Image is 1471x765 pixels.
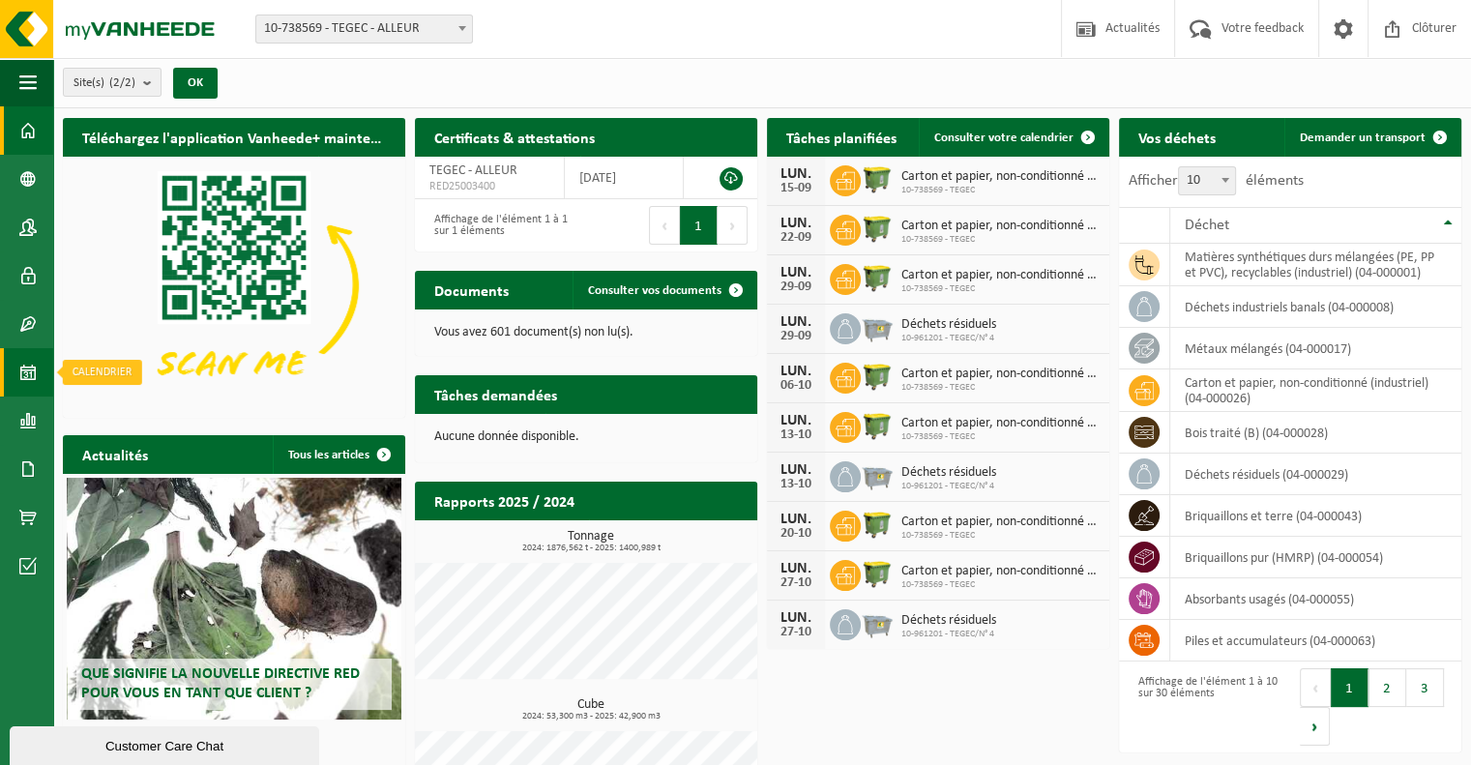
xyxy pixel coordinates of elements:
span: Site(s) [74,69,135,98]
button: Previous [649,206,680,245]
span: Déchets résiduels [901,613,996,629]
img: Download de VHEPlus App [63,157,405,414]
h2: Rapports 2025 / 2024 [415,482,594,519]
div: 27-10 [777,576,815,590]
span: Carton et papier, non-conditionné (industriel) [901,564,1100,579]
div: LUN. [777,265,815,280]
div: LUN. [777,610,815,626]
td: déchets résiduels (04-000029) [1170,454,1461,495]
button: OK [173,68,218,99]
div: 22-09 [777,231,815,245]
img: WB-1100-HPE-GN-50 [861,212,894,245]
div: 06-10 [777,379,815,393]
button: 3 [1406,668,1444,707]
button: Next [718,206,748,245]
a: Demander un transport [1284,118,1459,157]
h2: Vos déchets [1119,118,1235,156]
td: bois traité (B) (04-000028) [1170,412,1461,454]
span: Déchets résiduels [901,317,996,333]
span: Carton et papier, non-conditionné (industriel) [901,367,1100,382]
span: 10-738569 - TEGEC [901,185,1100,196]
td: [DATE] [565,157,684,199]
div: 15-09 [777,182,815,195]
span: Consulter votre calendrier [934,132,1074,144]
div: 13-10 [777,478,815,491]
h2: Tâches planifiées [767,118,916,156]
span: Carton et papier, non-conditionné (industriel) [901,219,1100,234]
div: 27-10 [777,626,815,639]
a: Consulter vos documents [573,271,755,309]
a: Que signifie la nouvelle directive RED pour vous en tant que client ? [67,478,402,720]
span: 10-961201 - TEGEC/N° 4 [901,333,996,344]
span: 10-738569 - TEGEC [901,579,1100,591]
button: 1 [1331,668,1368,707]
span: 10-738569 - TEGEC - ALLEUR [256,15,472,43]
span: 10 [1178,166,1236,195]
div: LUN. [777,166,815,182]
span: Que signifie la nouvelle directive RED pour vous en tant que client ? [81,666,360,700]
span: 10-738569 - TEGEC [901,283,1100,295]
td: métaux mélangés (04-000017) [1170,328,1461,369]
div: LUN. [777,364,815,379]
td: Piles et accumulateurs (04-000063) [1170,620,1461,662]
span: TEGEC - ALLEUR [429,163,517,178]
img: WB-2500-GAL-GY-04 [861,310,894,343]
td: briquaillons et terre (04-000043) [1170,495,1461,537]
p: Aucune donnée disponible. [434,430,738,444]
span: 10 [1179,167,1235,194]
button: Previous [1300,668,1331,707]
img: WB-1100-HPE-GN-50 [861,360,894,393]
div: LUN. [777,462,815,478]
img: WB-1100-HPE-GN-50 [861,162,894,195]
img: WB-2500-GAL-GY-04 [861,606,894,639]
h3: Cube [425,698,757,721]
td: carton et papier, non-conditionné (industriel) (04-000026) [1170,369,1461,412]
span: Carton et papier, non-conditionné (industriel) [901,169,1100,185]
span: Déchets résiduels [901,465,996,481]
span: 10-961201 - TEGEC/N° 4 [901,629,996,640]
h2: Téléchargez l'application Vanheede+ maintenant! [63,118,405,156]
div: 29-09 [777,330,815,343]
td: matières synthétiques durs mélangées (PE, PP et PVC), recyclables (industriel) (04-000001) [1170,244,1461,286]
count: (2/2) [109,76,135,89]
a: Consulter votre calendrier [919,118,1107,157]
img: WB-1100-HPE-GN-50 [861,261,894,294]
p: Vous avez 601 document(s) non lu(s). [434,326,738,339]
td: absorbants usagés (04-000055) [1170,578,1461,620]
img: WB-1100-HPE-GN-50 [861,508,894,541]
img: WB-1100-HPE-GN-50 [861,557,894,590]
a: Tous les articles [273,435,403,474]
h2: Actualités [63,435,167,473]
td: déchets industriels banals (04-000008) [1170,286,1461,328]
td: briquaillons pur (HMRP) (04-000054) [1170,537,1461,578]
img: WB-2500-GAL-GY-04 [861,458,894,491]
div: Affichage de l'élément 1 à 10 sur 30 éléments [1129,666,1280,748]
span: Carton et papier, non-conditionné (industriel) [901,416,1100,431]
span: 10-961201 - TEGEC/N° 4 [901,481,996,492]
a: Consulter les rapports [589,519,755,558]
h2: Tâches demandées [415,375,576,413]
button: 2 [1368,668,1406,707]
span: Déchet [1185,218,1229,233]
div: LUN. [777,314,815,330]
div: Affichage de l'élément 1 à 1 sur 1 éléments [425,204,576,247]
span: 10-738569 - TEGEC [901,431,1100,443]
span: RED25003400 [429,179,549,194]
div: 20-10 [777,527,815,541]
label: Afficher éléments [1129,173,1304,189]
div: LUN. [777,512,815,527]
img: WB-1100-HPE-GN-50 [861,409,894,442]
iframe: chat widget [10,722,323,765]
span: 2024: 53,300 m3 - 2025: 42,900 m3 [425,712,757,721]
div: LUN. [777,413,815,428]
div: 29-09 [777,280,815,294]
span: Consulter vos documents [588,284,721,297]
div: 13-10 [777,428,815,442]
button: Site(s)(2/2) [63,68,162,97]
button: 1 [680,206,718,245]
div: LUN. [777,561,815,576]
h3: Tonnage [425,530,757,553]
h2: Documents [415,271,528,309]
span: 2024: 1876,562 t - 2025: 1400,989 t [425,544,757,553]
